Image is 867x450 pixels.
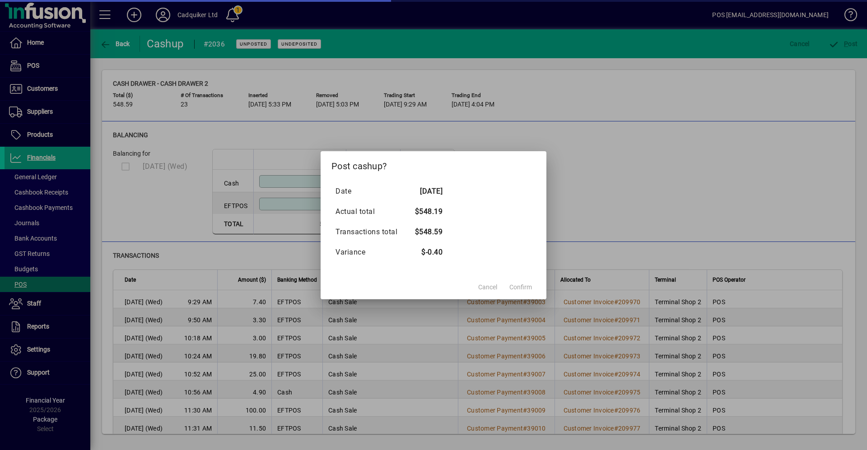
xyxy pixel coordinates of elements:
td: $548.59 [406,222,443,242]
td: [DATE] [406,181,443,202]
td: $-0.40 [406,242,443,263]
td: Date [335,181,406,202]
td: $548.19 [406,202,443,222]
td: Variance [335,242,406,263]
h2: Post cashup? [321,151,546,177]
td: Transactions total [335,222,406,242]
td: Actual total [335,202,406,222]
